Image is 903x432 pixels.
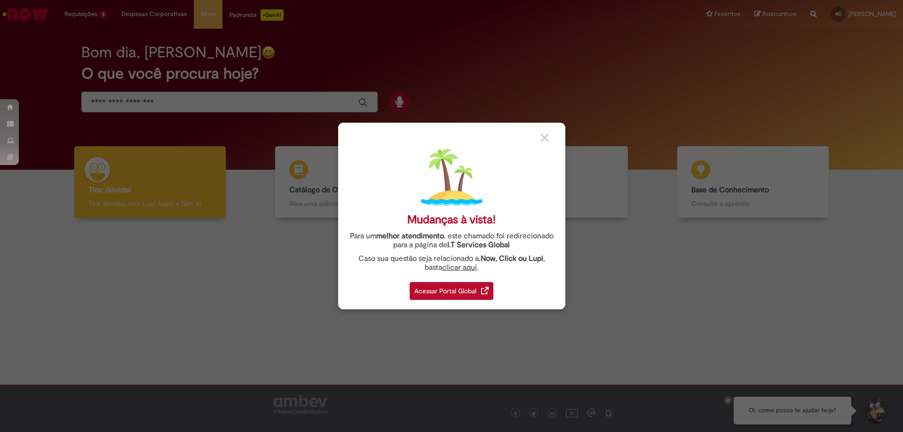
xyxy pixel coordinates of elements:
a: Acessar Portal Global [410,277,493,300]
div: Para um , este chamado foi redirecionado para a página de [345,232,558,250]
strong: .Now, Click ou Lupi [479,254,543,263]
div: Acessar Portal Global [410,282,493,300]
img: close_button_grey.png [540,134,549,142]
div: Mudanças à vista! [407,213,496,227]
img: redirect_link.png [481,287,489,294]
a: I.T Services Global [447,235,510,250]
strong: melhor atendimento [376,231,444,241]
img: island.png [421,147,483,208]
a: clicar aqui [442,258,477,272]
div: Caso sua questão seja relacionado a , basta . [345,254,558,272]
